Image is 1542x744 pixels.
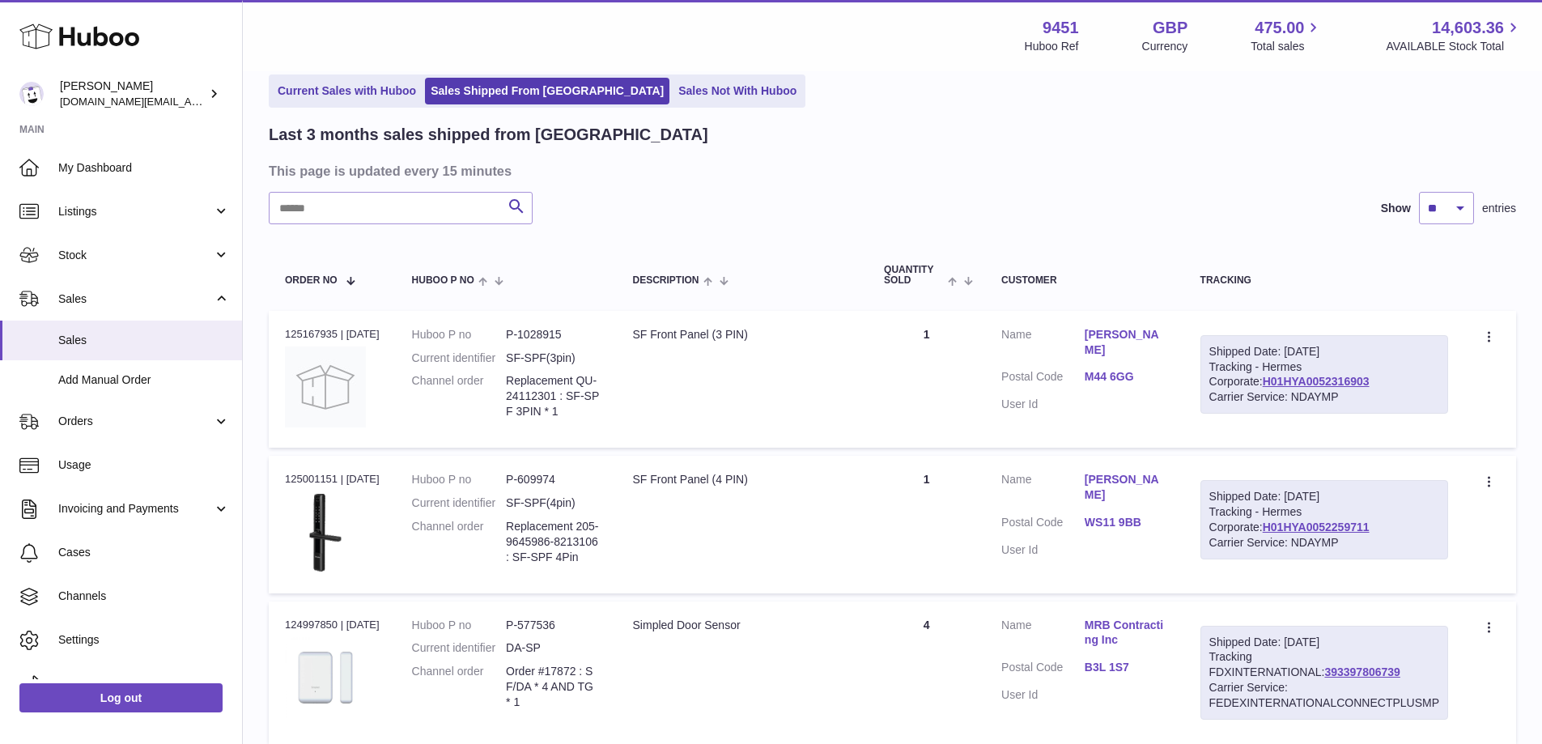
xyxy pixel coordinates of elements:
[633,327,852,342] div: SF Front Panel (3 PIN)
[506,519,600,565] dd: Replacement 205-9645986-8213106 : SF-SPF 4Pin
[19,683,223,712] a: Log out
[506,664,600,710] dd: Order #17872 : SF/DA * 4 AND TG * 1
[58,372,230,388] span: Add Manual Order
[633,275,699,286] span: Description
[1001,397,1085,412] dt: User Id
[412,519,506,565] dt: Channel order
[412,373,506,419] dt: Channel order
[58,676,230,691] span: Returns
[58,204,213,219] span: Listings
[60,95,322,108] span: [DOMAIN_NAME][EMAIL_ADDRESS][DOMAIN_NAME]
[1200,275,1448,286] div: Tracking
[1386,39,1523,54] span: AVAILABLE Stock Total
[58,160,230,176] span: My Dashboard
[506,373,600,419] dd: Replacement QU-24112301 : SF-SPF 3PIN * 1
[285,275,338,286] span: Order No
[1001,618,1085,653] dt: Name
[673,78,802,104] a: Sales Not With Huboo
[1001,687,1085,703] dt: User Id
[269,162,1512,180] h3: This page is updated every 15 minutes
[884,265,944,286] span: Quantity Sold
[1200,626,1448,720] div: Tracking FDXINTERNATIONAL:
[1085,327,1168,358] a: [PERSON_NAME]
[1001,472,1085,507] dt: Name
[412,640,506,656] dt: Current identifier
[58,291,213,307] span: Sales
[1001,275,1167,286] div: Customer
[269,124,708,146] h2: Last 3 months sales shipped from [GEOGRAPHIC_DATA]
[1200,335,1448,415] div: Tracking - Hermes Corporate:
[1255,17,1304,39] span: 475.00
[285,346,366,427] img: no-photo.jpg
[1200,480,1448,559] div: Tracking - Hermes Corporate:
[285,637,366,718] img: 94511700518193.jpg
[633,472,852,487] div: SF Front Panel (4 PIN)
[272,78,422,104] a: Current Sales with Huboo
[633,618,852,633] div: Simpled Door Sensor
[285,492,366,573] img: 1669896661.png
[412,275,474,286] span: Huboo P no
[1386,17,1523,54] a: 14,603.36 AVAILABLE Stock Total
[412,472,506,487] dt: Huboo P no
[506,472,600,487] dd: P-609974
[506,327,600,342] dd: P-1028915
[868,311,985,448] td: 1
[58,248,213,263] span: Stock
[60,79,206,109] div: [PERSON_NAME]
[868,456,985,593] td: 1
[1001,369,1085,389] dt: Postal Code
[412,495,506,511] dt: Current identifier
[1324,665,1400,678] a: 393397806739
[412,327,506,342] dt: Huboo P no
[58,501,213,517] span: Invoicing and Payments
[1085,369,1168,385] a: M44 6GG
[425,78,669,104] a: Sales Shipped From [GEOGRAPHIC_DATA]
[285,472,380,487] div: 125001151 | [DATE]
[1209,344,1439,359] div: Shipped Date: [DATE]
[1251,17,1323,54] a: 475.00 Total sales
[1153,17,1187,39] strong: GBP
[1209,635,1439,650] div: Shipped Date: [DATE]
[58,457,230,473] span: Usage
[58,589,230,604] span: Channels
[506,495,600,511] dd: SF-SPF(4pin)
[1085,515,1168,530] a: WS11 9BB
[1001,515,1085,534] dt: Postal Code
[506,618,600,633] dd: P-577536
[1263,375,1370,388] a: H01HYA0052316903
[285,327,380,342] div: 125167935 | [DATE]
[1209,389,1439,405] div: Carrier Service: NDAYMP
[1251,39,1323,54] span: Total sales
[1025,39,1079,54] div: Huboo Ref
[58,414,213,429] span: Orders
[1432,17,1504,39] span: 14,603.36
[1085,618,1168,648] a: MRB Contracting Inc
[1209,535,1439,551] div: Carrier Service: NDAYMP
[1001,542,1085,558] dt: User Id
[1043,17,1079,39] strong: 9451
[412,664,506,710] dt: Channel order
[1085,472,1168,503] a: [PERSON_NAME]
[19,82,44,106] img: amir.ch@gmail.com
[58,333,230,348] span: Sales
[1001,327,1085,362] dt: Name
[868,602,985,744] td: 4
[412,618,506,633] dt: Huboo P no
[58,632,230,648] span: Settings
[1381,201,1411,216] label: Show
[285,618,380,632] div: 124997850 | [DATE]
[58,545,230,560] span: Cases
[1263,521,1370,534] a: H01HYA0052259711
[412,351,506,366] dt: Current identifier
[1001,660,1085,679] dt: Postal Code
[1085,660,1168,675] a: B3L 1S7
[1209,680,1439,711] div: Carrier Service: FEDEXINTERNATIONALCONNECTPLUSMP
[506,351,600,366] dd: SF-SPF(3pin)
[1482,201,1516,216] span: entries
[506,640,600,656] dd: DA-SP
[1209,489,1439,504] div: Shipped Date: [DATE]
[1142,39,1188,54] div: Currency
